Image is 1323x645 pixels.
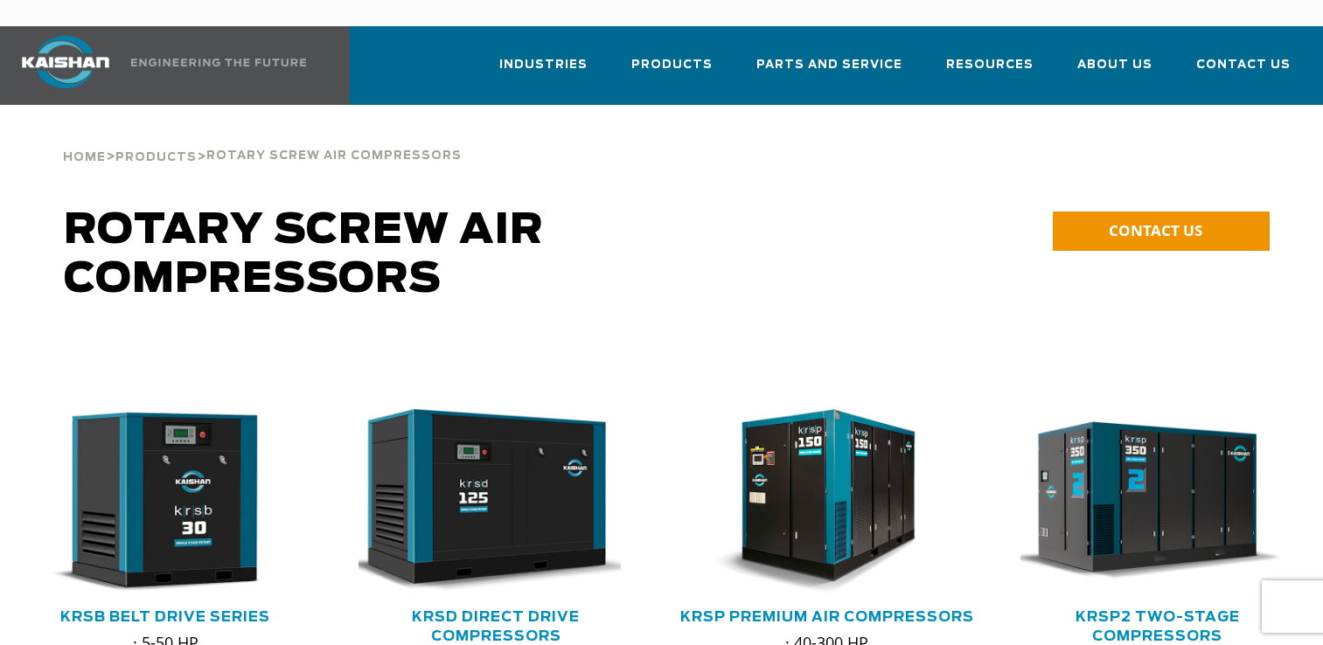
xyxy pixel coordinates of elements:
div: krsd125 [359,409,633,594]
a: Products [115,149,197,164]
a: Resources [946,42,1034,101]
span: Parts and Service [756,55,902,75]
a: CONTACT US [1053,212,1270,251]
span: Resources [946,55,1034,75]
span: Industries [499,55,588,75]
span: Rotary Screw Air Compressors [206,150,462,162]
span: Home [63,152,106,163]
a: KRSB Belt Drive Series [60,610,270,624]
a: KRSD Direct Drive Compressors [412,610,580,643]
a: KRSP2 Two-Stage Compressors [1076,610,1240,643]
img: krsp150 [677,409,952,594]
a: Parts and Service [756,42,902,101]
div: krsp150 [690,409,964,594]
a: Home [63,149,106,164]
span: CONTACT US [1109,220,1202,240]
span: About Us [1077,55,1152,75]
a: Products [631,42,713,101]
a: KRSP Premium Air Compressors [680,610,974,624]
a: Contact Us [1196,42,1291,101]
span: Products [631,55,713,75]
a: Industries [499,42,588,101]
img: Engineering the future [131,59,306,66]
a: About Us [1077,42,1152,101]
span: Rotary Screw Air Compressors [64,210,544,301]
div: > > [63,105,462,171]
div: krsp350 [1020,409,1295,594]
img: krsb30 [15,409,290,594]
span: Products [115,152,197,163]
img: krsd125 [345,409,621,594]
div: krsb30 [28,409,303,594]
img: krsp350 [1007,409,1283,594]
span: Contact Us [1196,55,1291,75]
